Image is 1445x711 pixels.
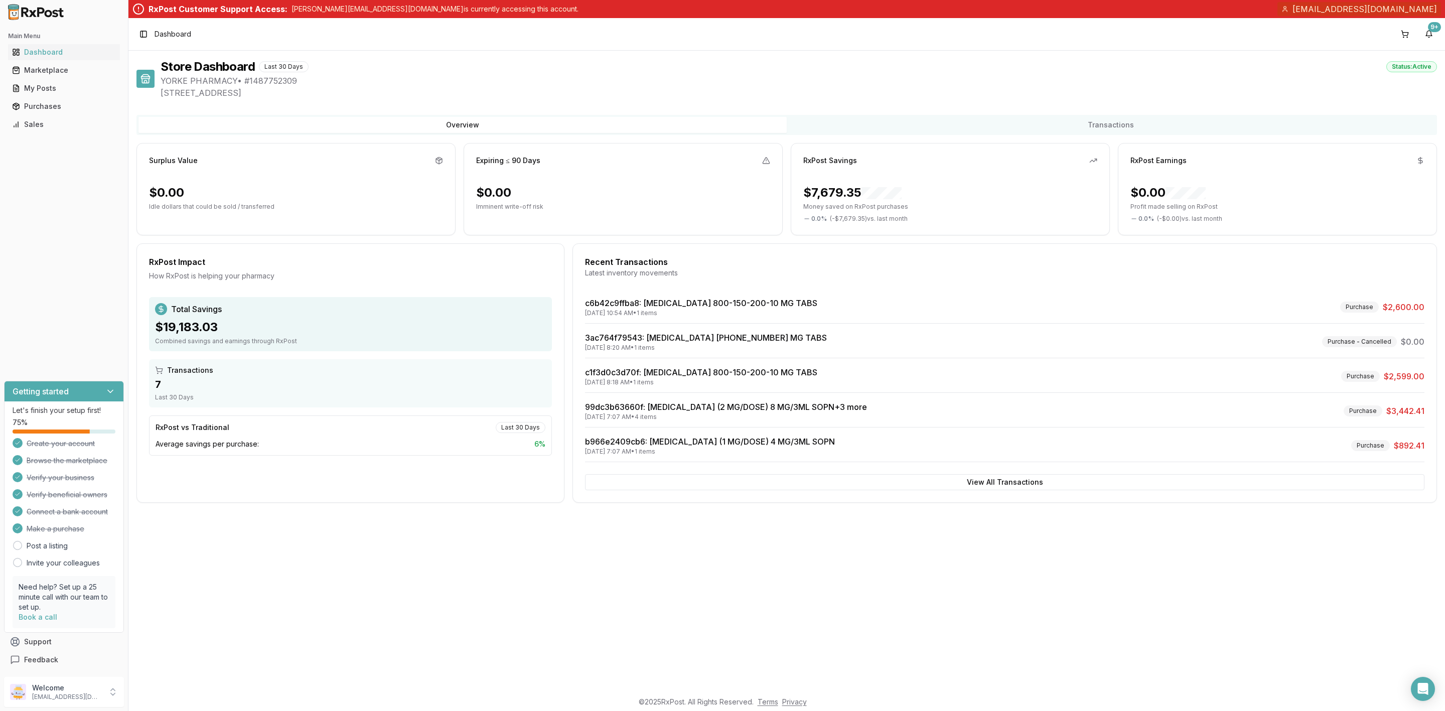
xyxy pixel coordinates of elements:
button: 9+ [1421,26,1437,42]
p: Money saved on RxPost purchases [803,203,1097,211]
h1: Store Dashboard [161,59,255,75]
div: Status: Active [1386,61,1437,72]
h3: Getting started [13,385,69,397]
button: Feedback [4,651,124,669]
div: RxPost Savings [803,156,857,166]
p: Profit made selling on RxPost [1130,203,1424,211]
a: Post a listing [27,541,68,551]
div: Surplus Value [149,156,198,166]
div: [DATE] 8:20 AM • 1 items [585,344,827,352]
span: 0.0 % [1138,215,1154,223]
span: Average savings per purchase: [156,439,259,449]
span: Feedback [24,655,58,665]
a: 99dc3b63660f: [MEDICAL_DATA] (2 MG/DOSE) 8 MG/3ML SOPN+3 more [585,402,867,412]
span: Create your account [27,439,95,449]
div: Purchase [1340,302,1379,313]
button: View All Transactions [585,474,1424,490]
p: Need help? Set up a 25 minute call with our team to set up. [19,582,109,612]
a: Privacy [782,697,807,706]
div: $19,183.03 [155,319,546,335]
span: $0.00 [1401,336,1424,348]
a: b966e2409cb6: [MEDICAL_DATA] (1 MG/DOSE) 4 MG/3ML SOPN [585,437,835,447]
a: c6b42c9ffba8: [MEDICAL_DATA] 800-150-200-10 MG TABS [585,298,817,308]
span: 75 % [13,417,28,428]
span: Make a purchase [27,524,84,534]
div: $0.00 [1130,185,1206,201]
button: Sales [4,116,124,132]
span: ( - $7,679.35 ) vs. last month [830,215,908,223]
button: My Posts [4,80,124,96]
span: Dashboard [155,29,191,39]
div: Purchase [1351,440,1390,451]
a: Book a call [19,613,57,621]
a: 3ac764f79543: [MEDICAL_DATA] [PHONE_NUMBER] MG TABS [585,333,827,343]
button: Transactions [787,117,1435,133]
span: $3,442.41 [1386,405,1424,417]
p: Idle dollars that could be sold / transferred [149,203,443,211]
div: Last 30 Days [496,422,545,433]
span: $892.41 [1394,440,1424,452]
div: Last 30 Days [155,393,546,401]
div: $0.00 [149,185,184,201]
div: RxPost Customer Support Access: [149,3,287,15]
span: ( - $0.00 ) vs. last month [1157,215,1222,223]
button: Marketplace [4,62,124,78]
div: Combined savings and earnings through RxPost [155,337,546,345]
div: Purchases [12,101,116,111]
span: 0.0 % [811,215,827,223]
div: RxPost vs Traditional [156,422,229,433]
span: [EMAIL_ADDRESS][DOMAIN_NAME] [1292,3,1437,15]
a: Marketplace [8,61,120,79]
div: Latest inventory movements [585,268,1424,278]
span: 6 % [534,439,545,449]
div: Last 30 Days [259,61,309,72]
p: Imminent write-off risk [476,203,770,211]
div: [DATE] 10:54 AM • 1 items [585,309,817,317]
img: User avatar [10,684,26,700]
div: $7,679.35 [803,185,902,201]
div: [DATE] 7:07 AM • 1 items [585,448,835,456]
div: Sales [12,119,116,129]
img: RxPost Logo [4,4,68,20]
a: Dashboard [8,43,120,61]
button: Dashboard [4,44,124,60]
span: Connect a bank account [27,507,108,517]
span: Browse the marketplace [27,456,107,466]
a: Terms [758,697,778,706]
div: [DATE] 8:18 AM • 1 items [585,378,817,386]
div: RxPost Earnings [1130,156,1187,166]
span: $2,599.00 [1384,370,1424,382]
span: Verify your business [27,473,94,483]
div: 9+ [1428,22,1441,32]
a: Invite your colleagues [27,558,100,568]
div: 7 [155,377,546,391]
div: Purchase [1344,405,1382,416]
span: Total Savings [171,303,222,315]
div: Expiring ≤ 90 Days [476,156,540,166]
p: [EMAIL_ADDRESS][DOMAIN_NAME] [32,693,102,701]
a: Purchases [8,97,120,115]
h2: Main Menu [8,32,120,40]
button: Overview [138,117,787,133]
span: [STREET_ADDRESS] [161,87,1437,99]
button: Purchases [4,98,124,114]
span: Transactions [167,365,213,375]
nav: breadcrumb [155,29,191,39]
span: YORKE PHARMACY • # 1487752309 [161,75,1437,87]
div: My Posts [12,83,116,93]
div: Purchase - Cancelled [1322,336,1397,347]
p: Let's finish your setup first! [13,405,115,415]
div: $0.00 [476,185,511,201]
span: Verify beneficial owners [27,490,107,500]
a: c1f3d0c3d70f: [MEDICAL_DATA] 800-150-200-10 MG TABS [585,367,817,377]
div: Purchase [1341,371,1380,382]
button: Support [4,633,124,651]
a: Sales [8,115,120,133]
div: [DATE] 7:07 AM • 4 items [585,413,867,421]
p: [PERSON_NAME][EMAIL_ADDRESS][DOMAIN_NAME] is currently accessing this account. [292,4,579,14]
div: How RxPost is helping your pharmacy [149,271,552,281]
div: Open Intercom Messenger [1411,677,1435,701]
div: RxPost Impact [149,256,552,268]
div: Marketplace [12,65,116,75]
p: Welcome [32,683,102,693]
